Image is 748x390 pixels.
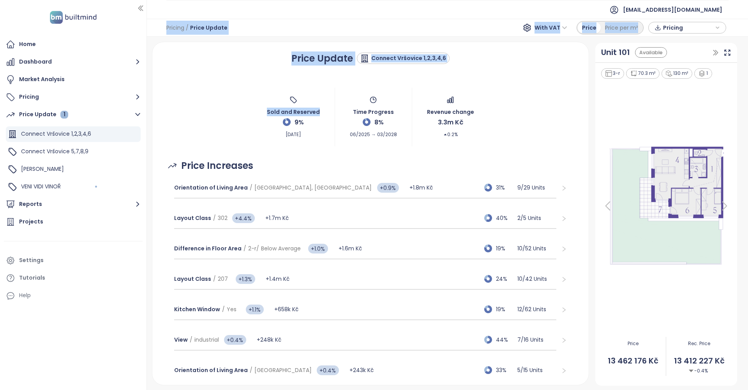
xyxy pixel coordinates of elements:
span: 33% [496,366,513,374]
div: Settings [19,255,44,265]
span: [PERSON_NAME] [21,165,64,173]
span: 13 412 227 Kč [666,355,732,367]
button: Price Update 1 [4,107,143,122]
span: Orientation of Living Area [174,184,248,191]
span: 207 [218,275,228,283]
span: VENI VIDI VINOŘ [21,183,61,190]
span: right [561,368,567,374]
p: 5 / 15 Units [517,366,556,374]
span: 44% [496,335,513,344]
span: [EMAIL_ADDRESS][DOMAIN_NAME] [623,0,722,19]
img: logo [48,9,99,25]
span: +243k Kč [349,366,374,374]
div: Connect Vršovice 1,2,3,4,6 [6,126,141,142]
span: / [190,336,192,344]
span: / [213,275,216,283]
span: / [186,21,189,35]
div: 1 [694,68,712,79]
span: 24% [496,275,513,283]
span: Orientation of Living Area [174,366,248,374]
span: -0.4% [689,367,708,375]
img: Floor plan [600,144,732,268]
span: 8% [374,117,384,127]
div: Connect Vršovice 1,2,3,4,6 [371,54,446,62]
a: Tutorials [4,270,143,286]
div: 130 m² [662,68,693,79]
div: Price Update [19,110,68,119]
p: 10 / 42 Units [517,275,556,283]
span: 13 462 176 Kč [600,355,666,367]
span: industrial [194,336,219,344]
div: [PERSON_NAME] [6,161,141,177]
span: Time Progress [353,104,394,116]
span: Connect Vršovice 1,2,3,4,6 [21,130,91,138]
span: 40% [496,214,513,222]
div: Tutorials [19,273,45,283]
span: Pricing [663,22,713,34]
span: 06/2025 → 03/2028 [350,127,397,138]
div: Projects [19,217,43,227]
span: [DATE] [286,127,301,138]
span: 3.3m Kč [438,117,463,127]
div: Connect Vršovice 5,7,8,9 [6,144,141,160]
img: Decrease [689,369,693,373]
span: right [561,246,567,252]
span: Kitchen Window [174,305,220,313]
span: 302 [218,214,228,222]
span: +658k Kč [274,305,298,313]
p: 9 / 29 Units [517,183,556,192]
span: Layout Class [174,275,211,283]
div: Help [19,291,31,300]
span: Price [600,340,666,347]
span: right [561,337,567,343]
span: / [213,214,216,222]
span: +1.7m Kč [265,214,289,222]
span: right [561,307,567,313]
div: VENI VIDI VINOŘ [6,179,141,195]
button: Reports [4,197,143,212]
span: +248k Kč [257,336,281,344]
span: 0.2% [443,127,458,138]
span: +1.3% [236,274,255,284]
span: +1.6m Kč [339,245,362,252]
a: Unit 101 [601,46,630,58]
span: Price Increases [181,158,253,173]
span: +1.8m Kč [409,184,433,191]
p: 10 / 52 Units [517,244,556,253]
button: Pricing [4,89,143,105]
span: Price Update [190,21,228,35]
span: / [250,184,252,191]
span: View [174,336,188,344]
a: Market Analysis [4,72,143,87]
span: Pricing [166,21,184,35]
span: 2-r [248,245,256,252]
span: Sold and Reserved [267,104,320,116]
span: +0.4% [224,335,246,345]
div: Market Analysis [19,74,65,84]
span: +0.9% [377,183,399,193]
span: Rec. Price [666,340,732,347]
span: +1.1% [246,305,264,314]
span: +1.4m Kč [266,275,289,283]
span: Connect Vršovice 5,7,8,9 [21,147,88,155]
span: Layout Class [174,214,211,222]
span: / [250,366,252,374]
div: Price per m² [601,22,642,33]
div: 70.3 m² [626,68,660,79]
a: Settings [4,253,143,268]
div: Price [578,22,601,33]
span: With VAT [535,22,567,34]
div: 1 [60,111,68,119]
div: Available [635,47,667,58]
span: +0.4% [317,365,339,375]
div: button [653,22,722,34]
span: [GEOGRAPHIC_DATA], [GEOGRAPHIC_DATA] [254,184,372,191]
span: Revenue change [427,104,474,116]
span: Yes [227,305,236,313]
p: 12 / 62 Units [517,305,556,314]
